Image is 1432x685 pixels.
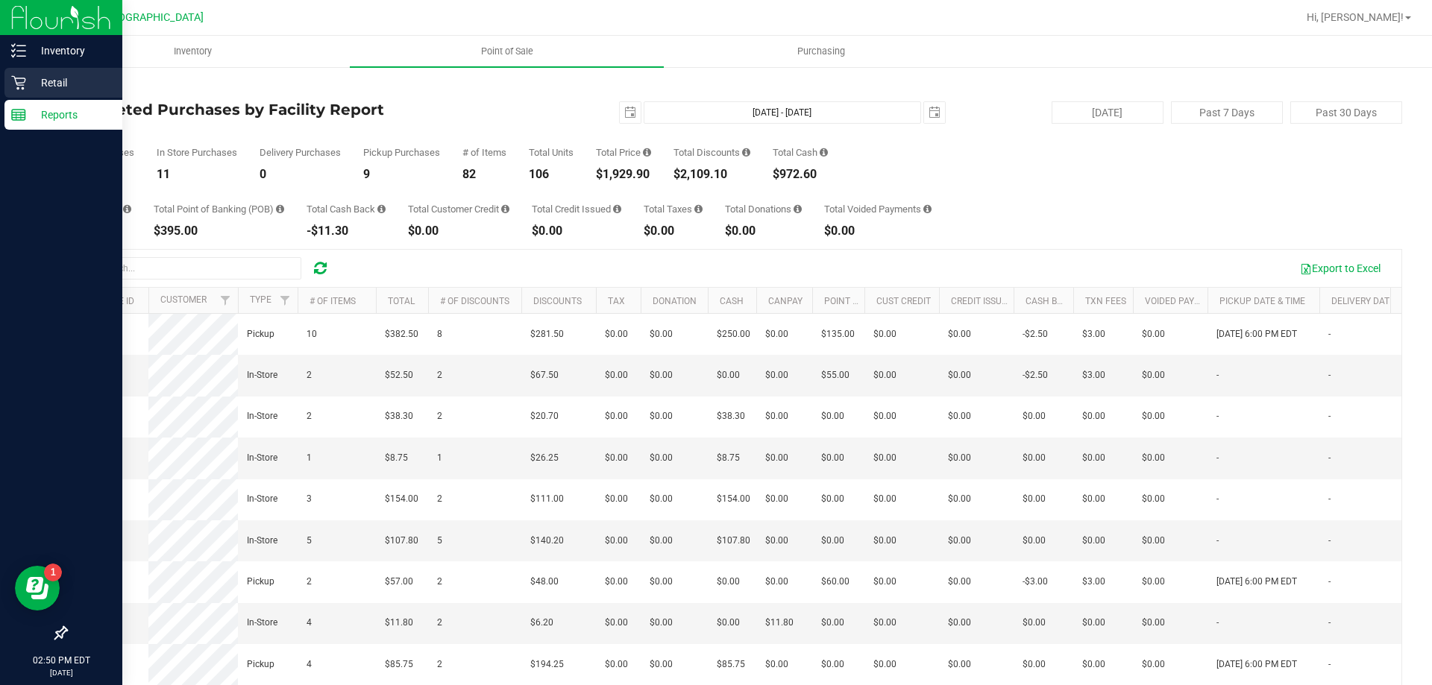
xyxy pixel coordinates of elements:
[247,409,277,423] span: In-Store
[717,451,740,465] span: $8.75
[1331,296,1395,306] a: Delivery Date
[650,492,673,506] span: $0.00
[765,451,788,465] span: $0.00
[717,327,750,341] span: $250.00
[794,204,802,214] i: Sum of all round-up-to-next-dollar total price adjustments for all purchases in the date range.
[821,492,844,506] span: $0.00
[160,294,207,305] a: Customer
[1082,492,1105,506] span: $0.00
[1023,616,1046,630] span: $0.00
[260,148,341,157] div: Delivery Purchases
[1142,409,1165,423] span: $0.00
[664,36,978,67] a: Purchasing
[1142,657,1165,672] span: $0.00
[1142,575,1165,589] span: $0.00
[307,616,312,630] span: 4
[1328,616,1331,630] span: -
[948,327,971,341] span: $0.00
[530,368,559,382] span: $67.50
[605,616,628,630] span: $0.00
[1082,657,1105,672] span: $0.00
[1328,657,1331,672] span: -
[1328,575,1331,589] span: -
[948,657,971,672] span: $0.00
[530,575,559,589] span: $48.00
[213,288,238,313] a: Filter
[673,148,750,157] div: Total Discounts
[260,168,341,180] div: 0
[1328,451,1331,465] span: -
[1142,616,1165,630] span: $0.00
[673,168,750,180] div: $2,109.10
[1026,296,1075,306] a: Cash Back
[408,225,509,237] div: $0.00
[873,657,896,672] span: $0.00
[605,409,628,423] span: $0.00
[154,225,284,237] div: $395.00
[1290,256,1390,281] button: Export to Excel
[437,368,442,382] span: 2
[1216,575,1297,589] span: [DATE] 6:00 PM EDT
[307,327,317,341] span: 10
[765,657,788,672] span: $0.00
[873,575,896,589] span: $0.00
[408,204,509,214] div: Total Customer Credit
[765,409,788,423] span: $0.00
[273,288,298,313] a: Filter
[653,296,697,306] a: Donation
[1328,409,1331,423] span: -
[385,451,408,465] span: $8.75
[530,409,559,423] span: $20.70
[1082,616,1105,630] span: $0.00
[820,148,828,157] i: Sum of the successful, non-voided cash payment transactions for all purchases in the date range. ...
[307,368,312,382] span: 2
[765,492,788,506] span: $0.00
[694,204,703,214] i: Sum of the total taxes for all purchases in the date range.
[1216,534,1219,548] span: -
[620,102,641,123] span: select
[1023,534,1046,548] span: $0.00
[765,327,788,341] span: $0.00
[1082,409,1105,423] span: $0.00
[1082,534,1105,548] span: $0.00
[7,654,116,667] p: 02:50 PM EDT
[247,575,274,589] span: Pickup
[1171,101,1283,124] button: Past 7 Days
[1023,492,1046,506] span: $0.00
[1142,327,1165,341] span: $0.00
[643,148,651,157] i: Sum of the total prices of all purchases in the date range.
[717,575,740,589] span: $0.00
[154,45,232,58] span: Inventory
[650,327,673,341] span: $0.00
[948,492,971,506] span: $0.00
[1023,575,1048,589] span: -$3.00
[605,492,628,506] span: $0.00
[1219,296,1305,306] a: Pickup Date & Time
[1216,327,1297,341] span: [DATE] 6:00 PM EDT
[529,168,574,180] div: 106
[948,534,971,548] span: $0.00
[437,534,442,548] span: 5
[717,368,740,382] span: $0.00
[437,451,442,465] span: 1
[765,368,788,382] span: $0.00
[821,327,855,341] span: $135.00
[532,225,621,237] div: $0.00
[247,327,274,341] span: Pickup
[605,368,628,382] span: $0.00
[385,409,413,423] span: $38.30
[873,409,896,423] span: $0.00
[532,204,621,214] div: Total Credit Issued
[388,296,415,306] a: Total
[948,575,971,589] span: $0.00
[873,616,896,630] span: $0.00
[1145,296,1219,306] a: Voided Payment
[533,296,582,306] a: Discounts
[650,657,673,672] span: $0.00
[437,616,442,630] span: 2
[247,534,277,548] span: In-Store
[461,45,553,58] span: Point of Sale
[307,204,386,214] div: Total Cash Back
[123,204,131,214] i: Sum of the successful, non-voided CanPay payment transactions for all purchases in the date range.
[437,409,442,423] span: 2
